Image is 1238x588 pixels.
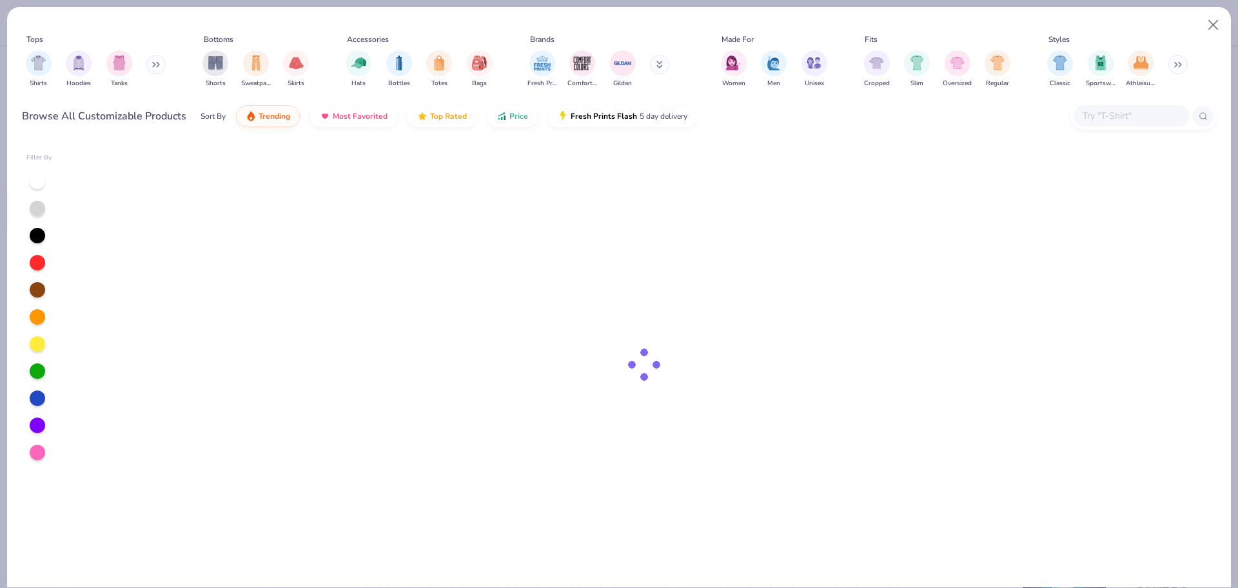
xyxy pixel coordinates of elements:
img: Cropped Image [869,56,884,70]
div: filter for Bags [467,50,493,88]
button: filter button [1047,50,1073,88]
img: trending.gif [246,111,256,121]
span: Shirts [30,79,47,88]
span: Sweatpants [241,79,271,88]
div: filter for Tanks [106,50,132,88]
span: Athleisure [1126,79,1155,88]
button: filter button [66,50,92,88]
div: filter for Hats [346,50,371,88]
img: Sweatpants Image [249,56,263,70]
img: Women Image [726,56,741,70]
div: filter for Shorts [202,50,228,88]
button: Price [487,105,538,127]
div: filter for Classic [1047,50,1073,88]
button: filter button [1086,50,1115,88]
button: filter button [467,50,493,88]
div: filter for Athleisure [1126,50,1155,88]
img: Tanks Image [112,56,126,70]
div: filter for Comfort Colors [567,50,597,88]
img: TopRated.gif [417,111,427,121]
div: filter for Sweatpants [241,50,271,88]
button: Top Rated [408,105,477,127]
span: Slim [910,79,923,88]
img: Hats Image [351,56,366,70]
button: Fresh Prints Flash5 day delivery [548,105,697,127]
button: Most Favorited [310,105,397,127]
span: Oversized [943,79,972,88]
div: filter for Regular [985,50,1010,88]
img: Regular Image [990,56,1005,70]
div: filter for Sportswear [1086,50,1115,88]
button: filter button [386,50,412,88]
span: Sportswear [1086,79,1115,88]
img: Bottles Image [392,56,406,70]
span: Hats [351,79,366,88]
img: Unisex Image [807,56,821,70]
button: filter button [864,50,890,88]
button: filter button [527,50,557,88]
button: filter button [943,50,972,88]
div: Bottoms [204,34,233,45]
div: Fits [865,34,878,45]
span: Trending [259,111,290,121]
span: Gildan [613,79,632,88]
span: Regular [986,79,1009,88]
button: filter button [610,50,636,88]
span: 5 day delivery [640,109,687,124]
div: Tops [26,34,43,45]
span: Price [509,111,528,121]
button: filter button [202,50,228,88]
button: filter button [801,50,827,88]
div: filter for Totes [426,50,452,88]
img: Totes Image [432,56,446,70]
div: filter for Unisex [801,50,827,88]
span: Top Rated [430,111,467,121]
span: Hoodies [66,79,91,88]
button: Trending [236,105,300,127]
div: filter for Hoodies [66,50,92,88]
img: Skirts Image [289,56,304,70]
div: filter for Cropped [864,50,890,88]
div: Brands [530,34,555,45]
div: filter for Shirts [26,50,52,88]
div: filter for Oversized [943,50,972,88]
div: filter for Women [721,50,747,88]
img: most_fav.gif [320,111,330,121]
div: filter for Skirts [283,50,309,88]
button: filter button [241,50,271,88]
div: Sort By [201,110,226,122]
img: Shirts Image [31,56,46,70]
button: filter button [26,50,52,88]
div: filter for Fresh Prints [527,50,557,88]
img: Comfort Colors Image [573,54,592,73]
div: Filter By [26,153,52,163]
button: filter button [721,50,747,88]
span: Bottles [388,79,410,88]
button: filter button [426,50,452,88]
div: filter for Bottles [386,50,412,88]
img: Fresh Prints Image [533,54,552,73]
button: filter button [346,50,371,88]
div: filter for Gildan [610,50,636,88]
div: filter for Slim [904,50,930,88]
button: filter button [904,50,930,88]
img: Slim Image [910,56,924,70]
button: filter button [283,50,309,88]
input: Try "T-Shirt" [1081,108,1181,123]
button: filter button [106,50,132,88]
span: Fresh Prints [527,79,557,88]
span: Skirts [288,79,304,88]
img: Athleisure Image [1134,56,1148,70]
button: Close [1201,13,1226,37]
span: Women [722,79,745,88]
div: Browse All Customizable Products [22,108,186,124]
span: Fresh Prints Flash [571,111,637,121]
button: filter button [985,50,1010,88]
span: Unisex [805,79,824,88]
span: Cropped [864,79,890,88]
img: Gildan Image [613,54,633,73]
span: Tanks [111,79,128,88]
div: filter for Men [761,50,787,88]
img: Bags Image [472,56,486,70]
span: Totes [431,79,447,88]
